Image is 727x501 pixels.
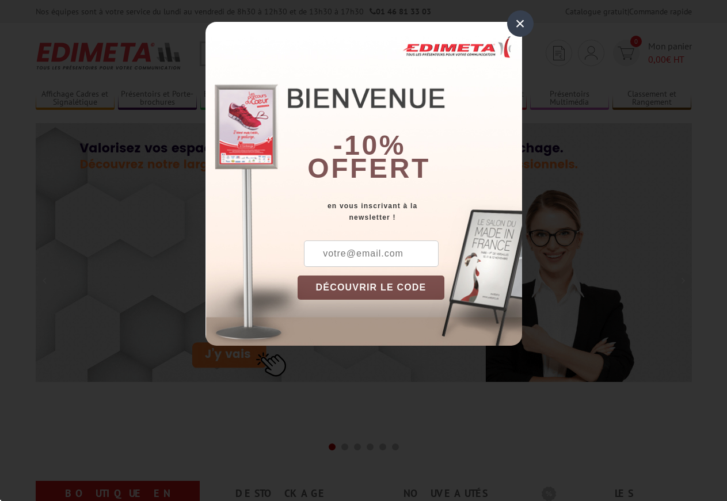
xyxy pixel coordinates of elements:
[298,200,522,223] div: en vous inscrivant à la newsletter !
[304,240,439,267] input: votre@email.com
[333,130,406,160] b: -10%
[507,10,534,37] div: ×
[307,153,431,183] font: offert
[298,276,445,300] button: DÉCOUVRIR LE CODE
